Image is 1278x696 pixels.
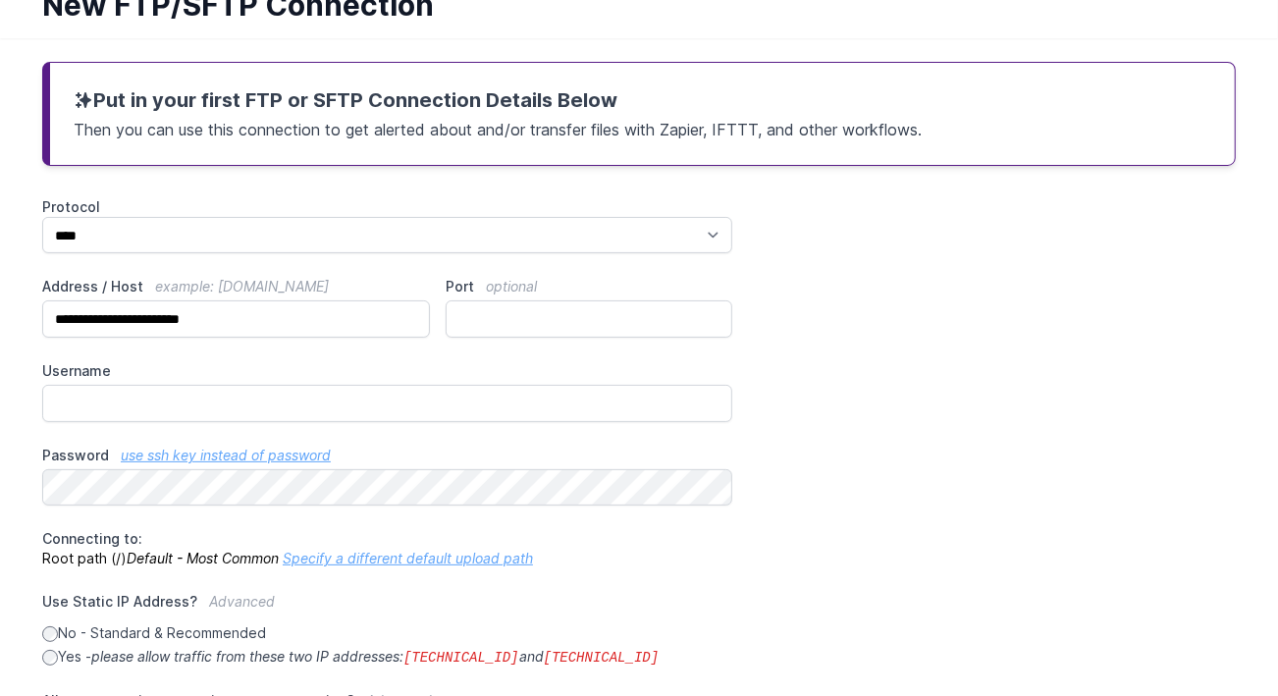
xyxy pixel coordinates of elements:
[486,278,537,294] span: optional
[42,361,732,381] label: Username
[42,647,732,668] label: Yes -
[127,550,279,566] i: Default - Most Common
[42,446,732,465] label: Password
[42,623,732,643] label: No - Standard & Recommended
[42,277,430,296] label: Address / Host
[74,86,1211,114] h3: Put in your first FTP or SFTP Connection Details Below
[42,197,732,217] label: Protocol
[42,626,58,642] input: No - Standard & Recommended
[42,650,58,666] input: Yes -please allow traffic from these two IP addresses:[TECHNICAL_ID]and[TECHNICAL_ID]
[74,114,1211,141] p: Then you can use this connection to get alerted about and/or transfer files with Zapier, IFTTT, a...
[121,447,331,463] a: use ssh key instead of password
[403,650,519,666] code: [TECHNICAL_ID]
[283,550,533,566] a: Specify a different default upload path
[42,529,732,568] p: Root path (/)
[91,648,659,665] i: please allow traffic from these two IP addresses: and
[209,593,275,610] span: Advanced
[544,650,660,666] code: [TECHNICAL_ID]
[42,530,142,547] span: Connecting to:
[446,277,732,296] label: Port
[155,278,329,294] span: example: [DOMAIN_NAME]
[42,592,732,623] label: Use Static IP Address?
